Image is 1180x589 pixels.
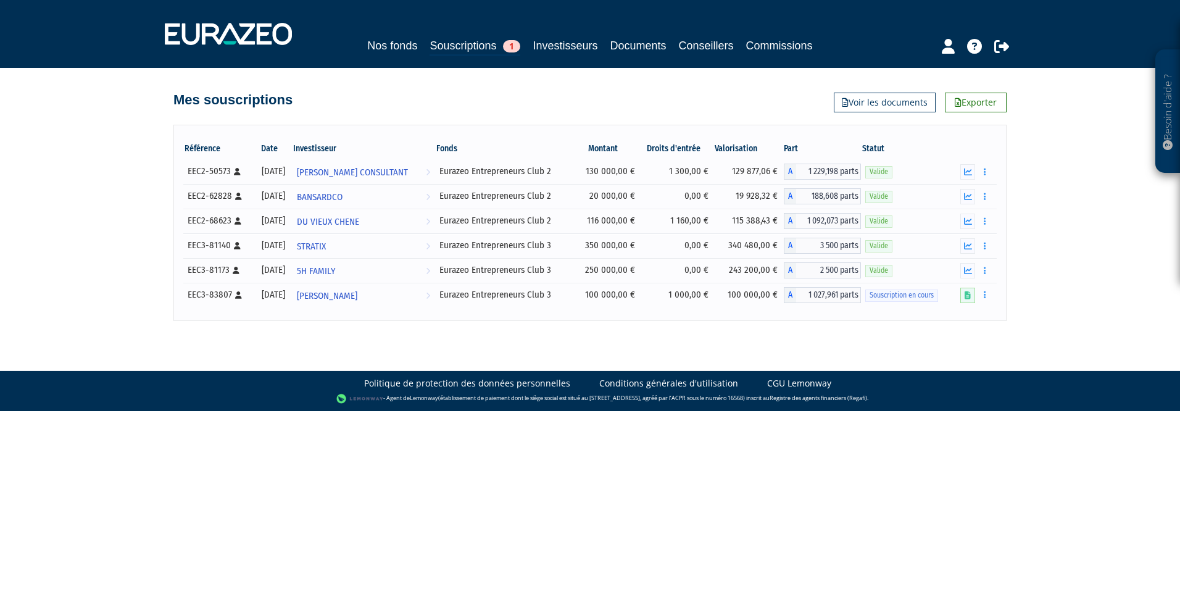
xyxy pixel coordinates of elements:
[572,233,641,258] td: 350 000,00 €
[784,238,796,254] span: A
[439,264,568,277] div: Eurazeo Entrepreneurs Club 3
[599,377,738,390] a: Conditions générales d'utilisation
[259,288,287,301] div: [DATE]
[767,377,831,390] a: CGU Lemonway
[364,377,570,390] a: Politique de protection des données personnelles
[715,283,784,307] td: 100 000,00 €
[572,209,641,233] td: 116 000,00 €
[297,285,357,307] span: [PERSON_NAME]
[297,260,335,283] span: 5H FAMILY
[641,184,715,209] td: 0,00 €
[610,37,667,54] a: Documents
[641,283,715,307] td: 1 000,00 €
[572,138,641,159] th: Montant
[641,209,715,233] td: 1 160,00 €
[259,214,287,227] div: [DATE]
[188,214,251,227] div: EEC2-68623
[865,265,892,277] span: Valide
[297,235,326,258] span: STRATIX
[715,184,784,209] td: 19 928,32 €
[426,161,430,184] i: Voir l'investisseur
[784,188,862,204] div: A - Eurazeo Entrepreneurs Club 2
[572,283,641,307] td: 100 000,00 €
[297,161,408,184] span: [PERSON_NAME] CONSULTANT
[572,258,641,283] td: 250 000,00 €
[945,93,1007,112] a: Exporter
[641,233,715,258] td: 0,00 €
[12,393,1168,405] div: - Agent de (établissement de paiement dont le siège social est situé au [STREET_ADDRESS], agréé p...
[292,258,435,283] a: 5H FAMILY
[297,211,359,233] span: DU VIEUX CHENE
[233,267,239,274] i: [Français] Personne physique
[235,217,241,225] i: [Français] Personne physique
[173,93,293,107] h4: Mes souscriptions
[435,138,573,159] th: Fonds
[259,264,287,277] div: [DATE]
[784,188,796,204] span: A
[861,138,954,159] th: Statut
[292,233,435,258] a: STRATIX
[679,37,734,54] a: Conseillers
[796,164,862,180] span: 1 229,198 parts
[572,159,641,184] td: 130 000,00 €
[426,186,430,209] i: Voir l'investisseur
[641,159,715,184] td: 1 300,00 €
[410,395,438,403] a: Lemonway
[234,168,241,175] i: [Français] Personne physique
[426,235,430,258] i: Voir l'investisseur
[796,238,862,254] span: 3 500 parts
[188,264,251,277] div: EEC3-81173
[426,260,430,283] i: Voir l'investisseur
[784,213,862,229] div: A - Eurazeo Entrepreneurs Club 2
[865,240,892,252] span: Valide
[183,138,255,159] th: Référence
[796,287,862,303] span: 1 027,961 parts
[235,291,242,299] i: [Français] Personne physique
[426,211,430,233] i: Voir l'investisseur
[367,37,417,54] a: Nos fonds
[865,191,892,203] span: Valide
[533,37,597,54] a: Investisseurs
[715,258,784,283] td: 243 200,00 €
[784,287,862,303] div: A - Eurazeo Entrepreneurs Club 3
[165,23,292,45] img: 1732889491-logotype_eurazeo_blanc_rvb.png
[715,233,784,258] td: 340 480,00 €
[188,239,251,252] div: EEC3-81140
[439,288,568,301] div: Eurazeo Entrepreneurs Club 3
[188,190,251,203] div: EEC2-62828
[439,190,568,203] div: Eurazeo Entrepreneurs Club 2
[784,238,862,254] div: A - Eurazeo Entrepreneurs Club 3
[292,283,435,307] a: [PERSON_NAME]
[784,138,862,159] th: Part
[292,159,435,184] a: [PERSON_NAME] CONSULTANT
[784,287,796,303] span: A
[292,209,435,233] a: DU VIEUX CHENE
[796,213,862,229] span: 1 092,073 parts
[439,165,568,178] div: Eurazeo Entrepreneurs Club 2
[259,239,287,252] div: [DATE]
[255,138,291,159] th: Date
[572,184,641,209] td: 20 000,00 €
[297,186,343,209] span: BANSARDCO
[796,262,862,278] span: 2 500 parts
[784,164,862,180] div: A - Eurazeo Entrepreneurs Club 2
[641,138,715,159] th: Droits d'entrée
[439,214,568,227] div: Eurazeo Entrepreneurs Club 2
[259,165,287,178] div: [DATE]
[259,190,287,203] div: [DATE]
[784,262,862,278] div: A - Eurazeo Entrepreneurs Club 3
[784,213,796,229] span: A
[834,93,936,112] a: Voir les documents
[234,242,241,249] i: [Français] Personne physique
[292,184,435,209] a: BANSARDCO
[188,165,251,178] div: EEC2-50573
[784,164,796,180] span: A
[503,40,520,52] span: 1
[746,37,813,54] a: Commissions
[784,262,796,278] span: A
[715,209,784,233] td: 115 388,43 €
[188,288,251,301] div: EEC3-83807
[865,215,892,227] span: Valide
[292,138,435,159] th: Investisseur
[865,166,892,178] span: Valide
